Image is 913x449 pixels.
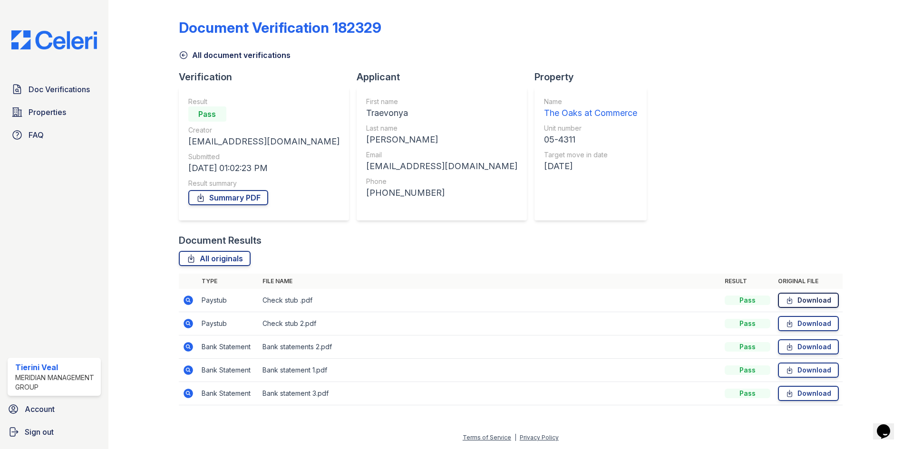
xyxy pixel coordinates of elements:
[544,160,637,173] div: [DATE]
[198,382,259,405] td: Bank Statement
[515,434,516,441] div: |
[259,274,721,289] th: File name
[198,312,259,335] td: Paystub
[188,135,340,148] div: [EMAIL_ADDRESS][DOMAIN_NAME]
[188,162,340,175] div: [DATE] 01:02:23 PM
[259,382,721,405] td: Bank statement 3.pdf
[198,274,259,289] th: Type
[774,274,843,289] th: Original file
[4,422,105,441] a: Sign out
[725,342,770,352] div: Pass
[179,234,262,247] div: Document Results
[463,434,511,441] a: Terms of Service
[179,19,381,36] div: Document Verification 182329
[259,359,721,382] td: Bank statement 1.pdf
[8,125,101,144] a: FAQ
[366,133,517,146] div: [PERSON_NAME]
[357,70,534,84] div: Applicant
[8,80,101,99] a: Doc Verifications
[778,316,839,331] a: Download
[544,150,637,160] div: Target move in date
[4,400,105,419] a: Account
[25,426,54,438] span: Sign out
[778,363,839,378] a: Download
[725,319,770,328] div: Pass
[366,106,517,120] div: Traevonya
[259,335,721,359] td: Bank statements 2.pdf
[544,133,637,146] div: 05-4311
[188,106,226,122] div: Pass
[259,289,721,312] td: Check stub .pdf
[366,177,517,186] div: Phone
[725,365,770,375] div: Pass
[778,339,839,354] a: Download
[188,97,340,106] div: Result
[366,186,517,200] div: [PHONE_NUMBER]
[873,411,903,439] iframe: chat widget
[778,293,839,308] a: Download
[179,251,251,266] a: All originals
[179,49,291,61] a: All document verifications
[544,97,637,106] div: Name
[198,359,259,382] td: Bank Statement
[534,70,654,84] div: Property
[15,373,97,392] div: Meridian Management Group
[198,335,259,359] td: Bank Statement
[520,434,559,441] a: Privacy Policy
[366,160,517,173] div: [EMAIL_ADDRESS][DOMAIN_NAME]
[544,97,637,120] a: Name The Oaks at Commerce
[198,289,259,312] td: Paystub
[544,106,637,120] div: The Oaks at Commerce
[721,274,774,289] th: Result
[15,362,97,373] div: Tierini Veal
[188,152,340,162] div: Submitted
[179,70,357,84] div: Verification
[725,389,770,398] div: Pass
[29,84,90,95] span: Doc Verifications
[188,190,268,205] a: Summary PDF
[725,296,770,305] div: Pass
[366,97,517,106] div: First name
[259,312,721,335] td: Check stub 2.pdf
[25,403,55,415] span: Account
[544,124,637,133] div: Unit number
[366,124,517,133] div: Last name
[29,129,44,141] span: FAQ
[8,103,101,122] a: Properties
[29,106,66,118] span: Properties
[366,150,517,160] div: Email
[778,386,839,401] a: Download
[188,179,340,188] div: Result summary
[4,30,105,49] img: CE_Logo_Blue-a8612792a0a2168367f1c8372b55b34899dd931a85d93a1a3d3e32e68fde9ad4.png
[188,125,340,135] div: Creator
